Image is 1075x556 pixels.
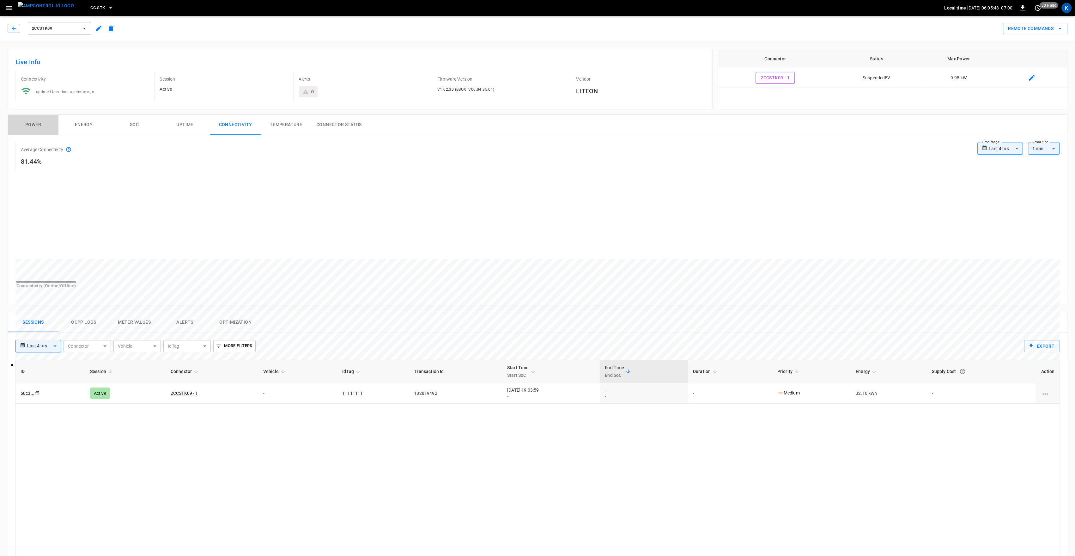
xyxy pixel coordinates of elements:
[160,115,210,135] button: Uptime
[210,115,261,135] button: Connectivity
[1061,3,1072,13] div: profile-icon
[160,312,210,333] button: Alerts
[15,360,85,383] th: ID
[311,89,314,95] div: 0
[777,368,801,375] span: Priority
[409,360,502,383] th: Transaction Id
[8,312,58,333] button: Sessions
[15,360,1060,404] table: sessions table
[90,368,114,375] span: Session
[957,366,968,377] button: The cost of your charging session based on your supply rates
[1040,2,1058,9] span: 30 s ago
[28,22,91,35] button: 2CCSTK09
[210,312,261,333] button: Optimization
[171,368,200,375] span: Connector
[576,86,704,96] h6: LITEON
[437,76,566,82] p: Firmware Version
[920,49,997,68] th: Max Power
[213,340,255,352] button: More Filters
[507,371,529,379] p: Start SoC
[967,5,1012,11] p: [DATE] 06:05:48 -07:00
[756,72,795,84] button: 2CCSTK09 - 1
[576,76,704,82] p: Vendor
[605,364,632,379] span: End TimeEnd SoC
[718,49,1067,88] table: connector table
[982,140,999,145] label: Time Range
[160,76,288,82] p: Session
[718,49,833,68] th: Connector
[1003,23,1067,34] button: Remote Commands
[21,76,149,82] p: Connectivity
[88,2,116,14] button: CC.STK
[109,312,160,333] button: Meter Values
[605,371,624,379] p: End SoC
[1036,360,1060,383] th: Action
[299,76,427,82] p: Alerts
[1033,3,1043,13] button: set refresh interval
[261,115,311,135] button: Temperature
[15,57,705,67] h6: Live Info
[109,115,160,135] button: SOC
[160,86,288,92] p: Active
[507,364,529,379] div: Start Time
[1028,143,1060,155] div: 1 min
[989,143,1023,155] div: Last 4 hrs
[507,364,537,379] span: Start TimeStart SoC
[944,5,966,11] p: Local time
[856,368,878,375] span: Energy
[21,146,63,153] p: Average Connectivity
[311,115,367,135] button: Connector Status
[1024,340,1060,352] button: Export
[832,68,920,88] td: SuspendedEV
[58,312,109,333] button: Ocpp logs
[36,90,94,94] span: updated less than a minute ago
[605,364,624,379] div: End Time
[263,368,287,375] span: Vehicle
[693,368,719,375] span: Duration
[32,25,79,32] span: 2CCSTK09
[58,115,109,135] button: Energy
[932,366,1031,377] div: Supply Cost
[1041,390,1054,396] div: charging session options
[90,4,105,12] span: CC.STK
[27,340,61,352] div: Last 4 hrs
[832,49,920,68] th: Status
[1032,140,1048,145] label: Resolution
[8,115,58,135] button: Power
[18,2,74,10] img: ampcontrol.io logo
[1003,23,1067,34] div: remote commands options
[437,87,495,92] span: V1.02.30 (BBOX: V00.04.35.01)
[342,368,362,375] span: IdTag
[21,156,71,167] h6: 81.44%
[920,68,997,88] td: 9.98 kW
